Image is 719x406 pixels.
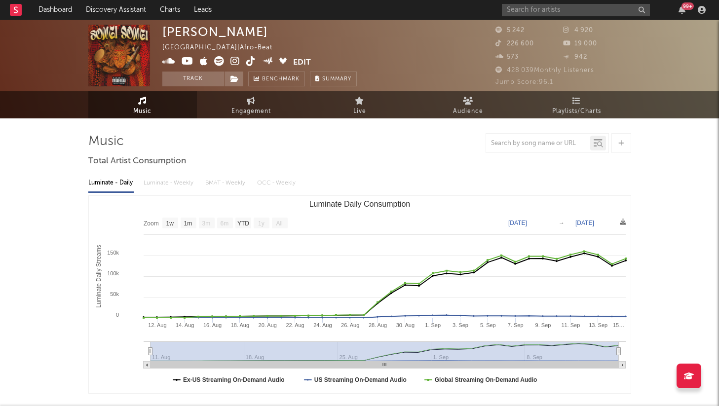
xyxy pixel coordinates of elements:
text: 11. Sep [561,322,580,328]
span: Total Artist Consumption [88,155,186,167]
span: 19 000 [563,40,597,47]
a: Benchmark [248,72,305,86]
text: 24. Aug [313,322,332,328]
text: 100k [107,270,119,276]
text: 6m [220,220,228,227]
text: US Streaming On-Demand Audio [314,376,406,383]
span: Jump Score: 96.1 [495,79,553,85]
text: Luminate Daily Streams [95,245,102,307]
text: 12. Aug [148,322,166,328]
text: Ex-US Streaming On-Demand Audio [183,376,285,383]
text: 1m [184,220,192,227]
text: 1y [258,220,265,227]
text: 9. Sep [535,322,551,328]
span: Playlists/Charts [552,106,601,117]
a: Engagement [197,91,305,118]
text: 28. Aug [368,322,386,328]
span: Music [133,106,151,117]
button: Summary [310,72,357,86]
span: 573 [495,54,519,60]
span: Live [353,106,366,117]
text: → [559,220,565,226]
button: Edit [293,56,311,69]
span: 428 039 Monthly Listeners [495,67,594,74]
text: 26. Aug [341,322,359,328]
input: Search for artists [502,4,650,16]
button: 99+ [679,6,685,14]
span: 942 [563,54,587,60]
text: Zoom [144,220,159,227]
span: 5 242 [495,27,525,34]
text: 13. Sep [589,322,607,328]
a: Playlists/Charts [523,91,631,118]
text: 22. Aug [286,322,304,328]
text: 150k [107,250,119,256]
text: 20. Aug [258,322,276,328]
text: 7. Sep [507,322,523,328]
div: [PERSON_NAME] [162,25,268,39]
a: Live [305,91,414,118]
text: 18. Aug [230,322,249,328]
text: 16. Aug [203,322,221,328]
text: [DATE] [575,220,594,226]
text: Luminate Daily Consumption [309,200,410,208]
text: 15… [613,322,624,328]
text: All [276,220,282,227]
text: 50k [110,291,119,297]
text: 30. Aug [396,322,414,328]
svg: Luminate Daily Consumption [89,196,631,393]
a: Music [88,91,197,118]
span: Benchmark [262,74,300,85]
span: Engagement [231,106,271,117]
text: 3. Sep [453,322,468,328]
div: Luminate - Daily [88,175,134,191]
text: 0 [115,312,118,318]
div: [GEOGRAPHIC_DATA] | Afro-Beat [162,42,284,54]
span: Summary [322,76,351,82]
text: [DATE] [508,220,527,226]
text: 1. Sep [425,322,441,328]
span: 226 600 [495,40,534,47]
text: 1w [166,220,174,227]
input: Search by song name or URL [486,140,590,148]
span: 4 920 [563,27,593,34]
span: Audience [453,106,483,117]
div: 99 + [681,2,694,10]
text: Global Streaming On-Demand Audio [434,376,537,383]
text: YTD [237,220,249,227]
a: Audience [414,91,523,118]
button: Track [162,72,224,86]
text: 14. Aug [176,322,194,328]
text: 3m [202,220,210,227]
text: 5. Sep [480,322,495,328]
